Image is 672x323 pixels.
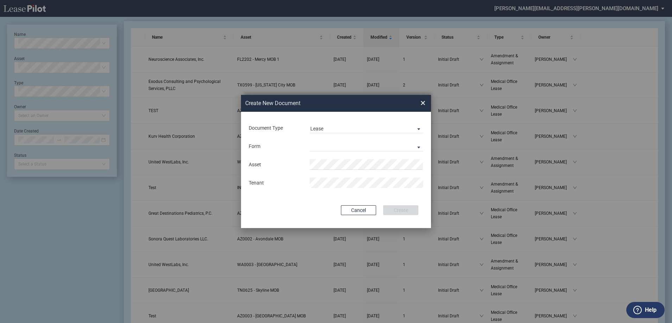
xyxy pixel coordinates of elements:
[245,143,305,150] div: Form
[245,99,395,107] h2: Create New Document
[241,95,431,228] md-dialog: Create New ...
[341,205,376,215] button: Cancel
[245,161,305,168] div: Asset
[245,180,305,187] div: Tenant
[420,97,425,109] span: ×
[310,126,323,131] div: Lease
[245,125,305,132] div: Document Type
[383,205,418,215] button: Create
[310,141,423,151] md-select: Lease Form
[645,305,657,315] label: Help
[310,123,423,133] md-select: Document Type: Lease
